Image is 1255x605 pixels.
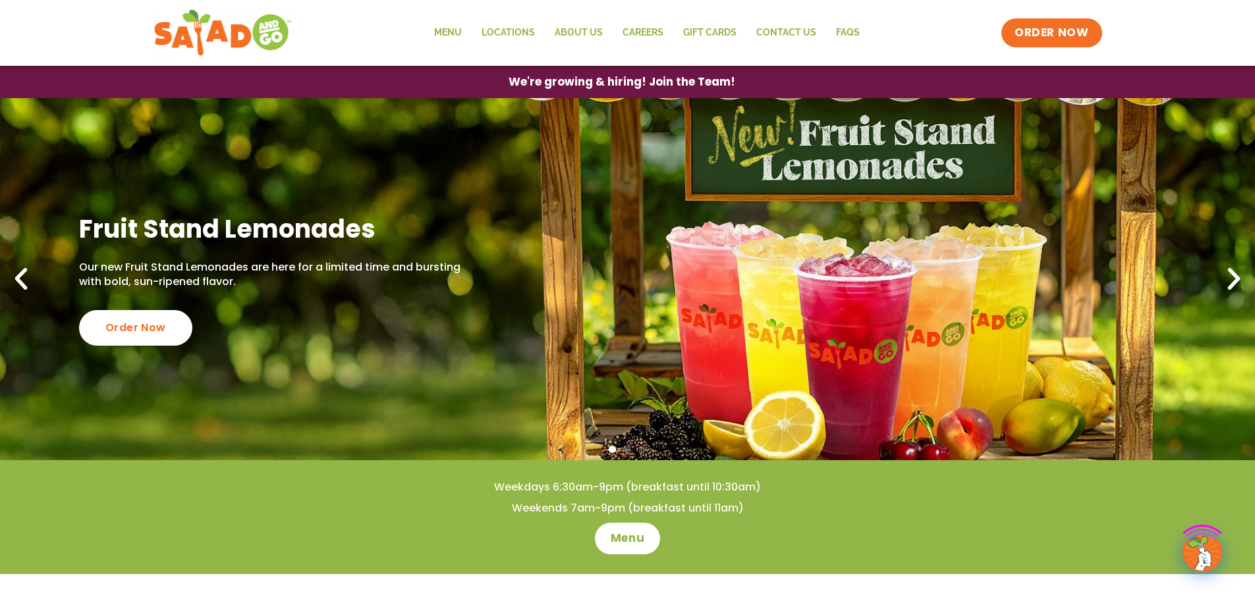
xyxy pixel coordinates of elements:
a: Locations [472,18,545,48]
p: Our new Fruit Stand Lemonades are here for a limited time and bursting with bold, sun-ripened fla... [79,260,467,290]
a: Menu [424,18,472,48]
div: Next slide [1219,265,1248,294]
h4: Weekends 7am-9pm (breakfast until 11am) [26,501,1229,515]
a: Careers [613,18,673,48]
a: Contact Us [746,18,826,48]
img: new-SAG-logo-768×292 [153,7,293,59]
a: FAQs [826,18,870,48]
span: We're growing & hiring! Join the Team! [509,76,735,88]
div: Order Now [79,310,192,346]
span: Go to slide 1 [609,446,616,453]
h2: Fruit Stand Lemonades [79,213,467,245]
a: We're growing & hiring! Join the Team! [489,66,755,97]
a: GIFT CARDS [673,18,746,48]
div: Previous slide [7,265,36,294]
span: Go to slide 2 [624,446,631,453]
span: Go to slide 3 [639,446,646,453]
span: ORDER NOW [1015,25,1088,41]
span: Menu [611,531,644,546]
nav: Menu [424,18,870,48]
a: Menu [595,523,660,554]
a: ORDER NOW [1001,18,1102,47]
a: About Us [545,18,613,48]
h4: Weekdays 6:30am-9pm (breakfast until 10:30am) [26,480,1229,494]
